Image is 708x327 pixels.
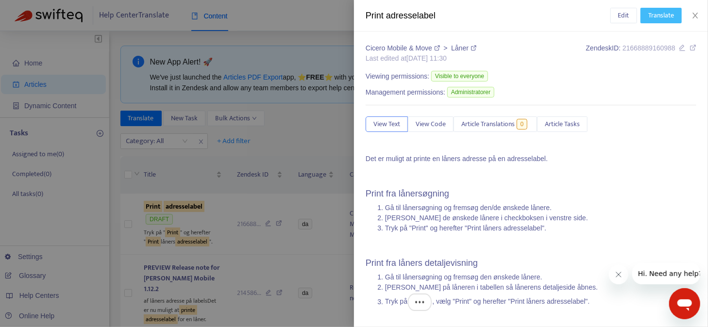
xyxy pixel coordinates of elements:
[366,44,442,52] a: Cicero Mobile & Move
[609,265,628,284] iframe: Stäng meddelande
[366,43,476,53] div: >
[366,154,696,164] p: Det er muligt at printe en låners adresse på en adresselabel.
[669,288,700,319] iframe: Knapp för att öppna meddelandefönstret
[416,119,446,130] span: View Code
[366,258,696,269] h3: Print fra låners detaljevisning
[385,282,696,293] li: [PERSON_NAME] på låneren i tabellen så lånerens detaljeside åbnes.
[385,223,696,233] li: Tryk på "Print" og herefter "Print låners adresselabel".
[447,87,494,98] span: Administratorer
[385,213,696,223] li: [PERSON_NAME] de ønskede lånere i checkboksen i venstre side.
[461,119,515,130] span: Article Translations
[610,8,637,23] button: Edit
[545,119,580,130] span: Article Tasks
[689,11,702,20] button: Close
[366,9,610,22] div: Print adresselabel
[6,7,70,15] span: Hi. Need any help?
[648,10,674,21] span: Translate
[451,44,476,52] a: Låner
[366,87,445,98] span: Management permissions:
[366,71,429,82] span: Viewing permissions:
[366,116,408,132] button: View Text
[454,116,537,132] button: Article Translations0
[431,71,488,82] span: Visible to everyone
[537,116,588,132] button: Article Tasks
[517,119,528,130] span: 0
[691,12,699,19] span: close
[366,53,476,64] div: Last edited at [DATE] 11:30
[586,43,696,64] div: Zendesk ID:
[408,116,454,132] button: View Code
[366,189,696,199] h3: Print fra lånersøgning
[373,119,400,130] span: View Text
[618,10,629,21] span: Edit
[407,293,432,311] img: 21668894515996
[385,272,696,282] li: Gå til lånersøgning og fremsøg den ønskede lånere.
[385,293,696,311] li: Tryk på , vælg "Print" og herefter "Print låners adresselabel".
[385,203,696,213] li: Gå til lånersøgning og fremsøg den/de ønskede lånere.
[641,8,682,23] button: Translate
[623,44,675,52] span: 21668889160988
[632,263,700,284] iframe: Meddelande från företag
